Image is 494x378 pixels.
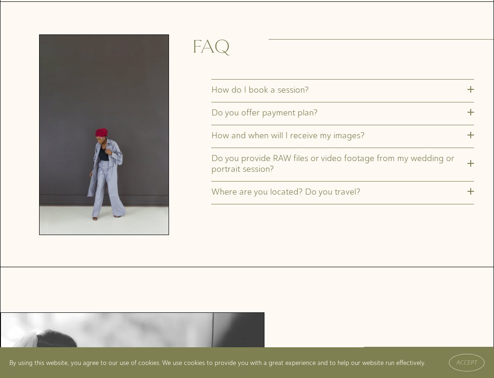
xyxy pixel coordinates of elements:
[9,357,426,368] p: By using this website, you agree to our use of cookies. We use cookies to provide you with a grea...
[211,84,467,95] span: How do I book a session?
[211,186,467,197] span: Where are you located? Do you travel?
[211,182,474,204] button: Where are you located? Do you travel?
[211,130,467,141] span: How and when will I receive my images?
[211,148,474,181] button: Do you provide RAW files or video footage from my wedding or portrait session?
[211,125,474,148] button: How and when will I receive my images?
[211,102,474,125] button: Do you offer payment plan?
[211,107,467,118] span: Do you offer payment plan?
[192,34,264,59] h2: FAQ
[456,359,477,366] span: Accept
[449,354,485,371] button: Accept
[211,153,467,174] span: Do you provide RAW files or video footage from my wedding or portrait session?
[211,80,474,102] button: How do I book a session?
